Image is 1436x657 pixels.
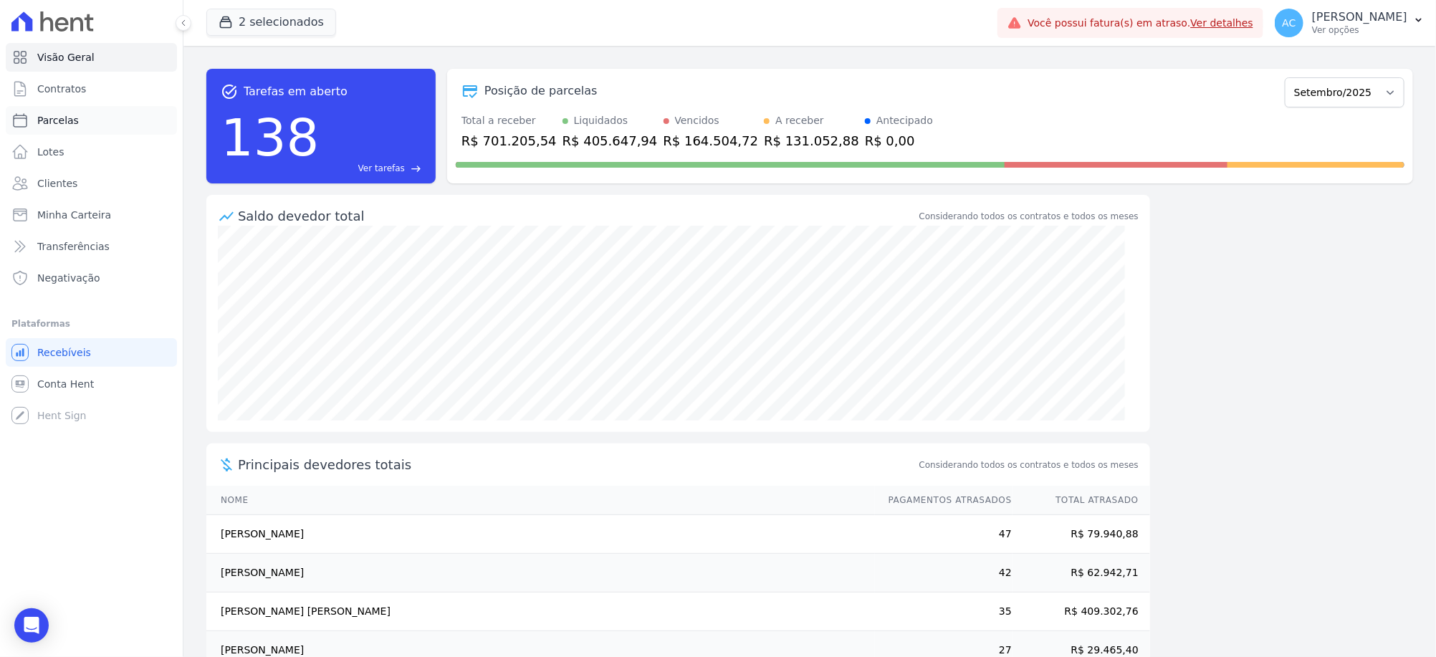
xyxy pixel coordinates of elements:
[563,131,658,150] div: R$ 405.647,94
[206,515,875,554] td: [PERSON_NAME]
[484,82,598,100] div: Posição de parcelas
[865,131,933,150] div: R$ 0,00
[1312,24,1407,36] p: Ver opções
[221,100,319,175] div: 138
[37,208,111,222] span: Minha Carteira
[875,515,1013,554] td: 47
[1191,17,1254,29] a: Ver detalhes
[325,162,421,175] a: Ver tarefas east
[411,163,421,174] span: east
[664,131,759,150] div: R$ 164.504,72
[206,593,875,631] td: [PERSON_NAME] [PERSON_NAME]
[875,554,1013,593] td: 42
[6,201,177,229] a: Minha Carteira
[37,82,86,96] span: Contratos
[675,113,719,128] div: Vencidos
[37,271,100,285] span: Negativação
[6,370,177,398] a: Conta Hent
[221,83,238,100] span: task_alt
[37,113,79,128] span: Parcelas
[775,113,824,128] div: A receber
[37,176,77,191] span: Clientes
[875,486,1013,515] th: Pagamentos Atrasados
[37,50,95,64] span: Visão Geral
[6,264,177,292] a: Negativação
[358,162,405,175] span: Ver tarefas
[461,131,557,150] div: R$ 701.205,54
[37,377,94,391] span: Conta Hent
[206,486,875,515] th: Nome
[764,131,859,150] div: R$ 131.052,88
[1028,16,1253,31] span: Você possui fatura(s) em atraso.
[244,83,348,100] span: Tarefas em aberto
[1013,515,1150,554] td: R$ 79.940,88
[919,459,1139,471] span: Considerando todos os contratos e todos os meses
[11,315,171,332] div: Plataformas
[875,593,1013,631] td: 35
[6,138,177,166] a: Lotes
[919,210,1139,223] div: Considerando todos os contratos e todos os meses
[206,9,336,36] button: 2 selecionados
[1263,3,1436,43] button: AC [PERSON_NAME] Ver opções
[1283,18,1296,28] span: AC
[461,113,557,128] div: Total a receber
[6,43,177,72] a: Visão Geral
[206,554,875,593] td: [PERSON_NAME]
[37,345,91,360] span: Recebíveis
[1312,10,1407,24] p: [PERSON_NAME]
[37,145,64,159] span: Lotes
[876,113,933,128] div: Antecipado
[6,232,177,261] a: Transferências
[1013,554,1150,593] td: R$ 62.942,71
[6,75,177,103] a: Contratos
[238,455,916,474] span: Principais devedores totais
[6,106,177,135] a: Parcelas
[238,206,916,226] div: Saldo devedor total
[1013,593,1150,631] td: R$ 409.302,76
[1013,486,1150,515] th: Total Atrasado
[6,338,177,367] a: Recebíveis
[574,113,628,128] div: Liquidados
[6,169,177,198] a: Clientes
[14,608,49,643] div: Open Intercom Messenger
[37,239,110,254] span: Transferências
